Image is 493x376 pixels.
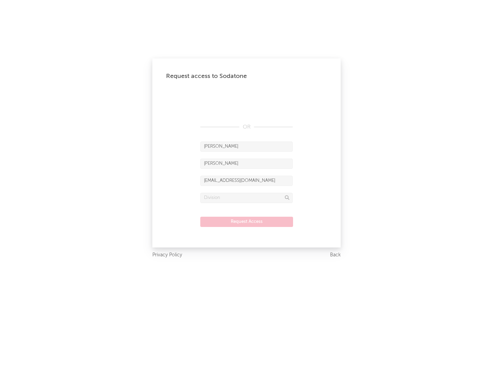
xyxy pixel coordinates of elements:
div: Request access to Sodatone [166,72,327,80]
button: Request Access [200,217,293,227]
input: First Name [200,142,293,152]
a: Privacy Policy [152,251,182,259]
input: Last Name [200,159,293,169]
a: Back [330,251,341,259]
div: OR [200,123,293,131]
input: Email [200,176,293,186]
input: Division [200,193,293,203]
